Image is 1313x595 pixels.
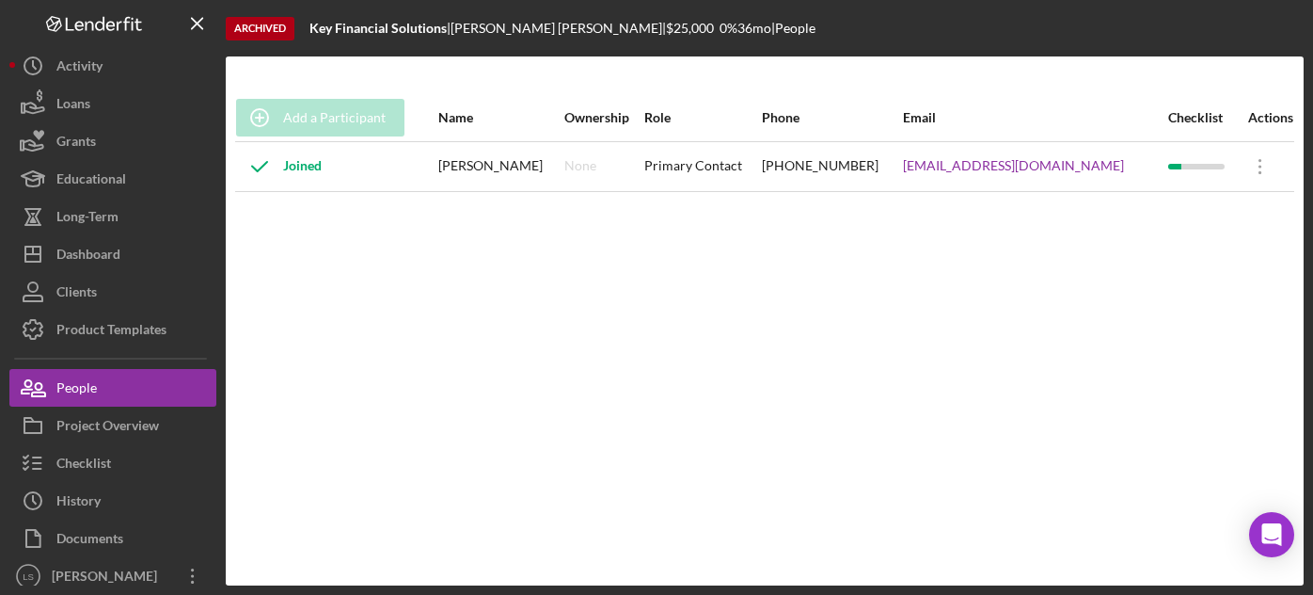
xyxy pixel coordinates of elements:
div: Educational [56,160,126,202]
div: Checklist [56,444,111,487]
div: Email [903,110,1166,125]
div: Add a Participant [283,99,386,137]
button: Add a Participant [236,99,404,137]
div: $25,000 [666,21,720,36]
button: Product Templates [9,311,216,348]
div: Product Templates [56,311,166,353]
button: LS[PERSON_NAME] [9,557,216,595]
div: Actions [1237,110,1293,125]
button: Documents [9,520,216,557]
button: Activity [9,47,216,85]
div: Open Intercom Messenger [1249,512,1294,557]
div: History [56,482,101,524]
div: None [564,158,596,173]
div: | People [771,21,815,36]
div: Dashboard [56,235,120,278]
div: Name [438,110,562,125]
div: Joined [236,143,322,190]
button: Grants [9,122,216,160]
button: History [9,482,216,520]
div: 0 % [720,21,737,36]
div: [PERSON_NAME] [PERSON_NAME] | [451,21,666,36]
button: Clients [9,273,216,311]
div: 36 mo [737,21,771,36]
div: Archived [226,17,294,40]
div: Checklist [1168,110,1236,125]
div: | [309,21,451,36]
div: Long-Term [56,198,119,240]
div: Phone [762,110,901,125]
div: Role [644,110,761,125]
div: [PHONE_NUMBER] [762,143,901,190]
button: Loans [9,85,216,122]
text: LS [23,571,34,582]
div: Project Overview [56,407,159,449]
button: Dashboard [9,235,216,273]
button: Project Overview [9,407,216,444]
div: People [56,369,97,411]
div: Primary Contact [644,143,761,190]
div: [PERSON_NAME] [438,143,562,190]
button: People [9,369,216,407]
b: Key Financial Solutions [309,20,447,36]
div: Clients [56,273,97,315]
button: Educational [9,160,216,198]
button: Checklist [9,444,216,482]
div: Grants [56,122,96,165]
div: Ownership [564,110,641,125]
div: Activity [56,47,103,89]
div: Documents [56,520,123,562]
div: Loans [56,85,90,127]
button: Long-Term [9,198,216,235]
a: [EMAIL_ADDRESS][DOMAIN_NAME] [903,158,1124,173]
